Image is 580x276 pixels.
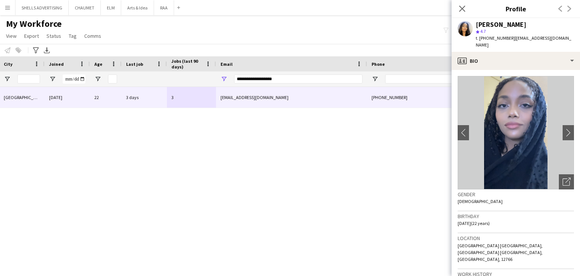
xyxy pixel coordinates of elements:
[154,0,174,15] button: RAA
[458,191,574,198] h3: Gender
[69,33,77,39] span: Tag
[49,76,56,82] button: Open Filter Menu
[221,61,233,67] span: Email
[458,198,503,204] span: [DEMOGRAPHIC_DATA]
[216,87,367,108] div: [EMAIL_ADDRESS][DOMAIN_NAME]
[458,76,574,189] img: Crew avatar or photo
[108,74,117,84] input: Age Filter Input
[94,76,101,82] button: Open Filter Menu
[367,87,464,108] div: [PHONE_NUMBER]
[31,46,40,55] app-action-btn: Advanced filters
[121,0,154,15] button: Arts & Idea
[66,31,80,41] a: Tag
[49,61,64,67] span: Joined
[24,33,39,39] span: Export
[15,0,69,15] button: SHELLS ADVERTISING
[63,74,85,84] input: Joined Filter Input
[81,31,104,41] a: Comms
[385,74,459,84] input: Phone Filter Input
[122,87,167,108] div: 3 days
[458,220,490,226] span: [DATE] (22 years)
[458,235,574,242] h3: Location
[221,76,227,82] button: Open Filter Menu
[3,31,20,41] a: View
[21,31,42,41] a: Export
[46,33,61,39] span: Status
[476,35,571,48] span: | [EMAIL_ADDRESS][DOMAIN_NAME]
[476,35,515,41] span: t. [PHONE_NUMBER]
[84,33,101,39] span: Comms
[90,87,122,108] div: 22
[17,74,40,84] input: City Filter Input
[45,87,90,108] div: [DATE]
[69,0,101,15] button: CHAUMET
[458,213,574,220] h3: Birthday
[476,21,526,28] div: [PERSON_NAME]
[4,61,12,67] span: City
[452,52,580,70] div: Bio
[458,243,543,262] span: [GEOGRAPHIC_DATA] [GEOGRAPHIC_DATA], [GEOGRAPHIC_DATA] [GEOGRAPHIC_DATA], [GEOGRAPHIC_DATA], 12766
[43,31,64,41] a: Status
[372,76,378,82] button: Open Filter Menu
[6,33,17,39] span: View
[171,58,202,70] span: Jobs (last 90 days)
[4,76,11,82] button: Open Filter Menu
[452,4,580,14] h3: Profile
[6,18,62,29] span: My Workforce
[167,87,216,108] div: 3
[480,28,486,34] span: 4.7
[126,61,143,67] span: Last job
[42,46,51,55] app-action-btn: Export XLSX
[101,0,121,15] button: ELM
[372,61,385,67] span: Phone
[234,74,362,84] input: Email Filter Input
[559,174,574,189] div: Open photos pop-in
[94,61,102,67] span: Age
